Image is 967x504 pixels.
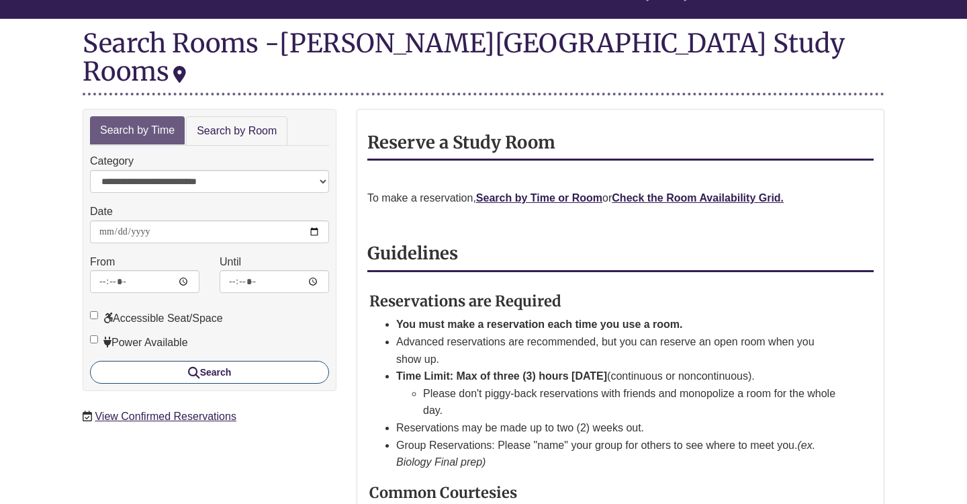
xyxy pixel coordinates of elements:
strong: Time Limit: Max of three (3) hours [DATE] [396,370,607,382]
li: Advanced reservations are recommended, but you can reserve an open room when you show up. [396,333,841,368]
strong: Reservations are Required [369,292,561,310]
li: Reservations may be made up to two (2) weeks out. [396,419,841,437]
strong: Guidelines [367,243,458,264]
label: Date [90,203,113,220]
p: To make a reservation, or [367,190,874,207]
button: Search [90,361,329,384]
div: Search Rooms - [83,29,884,95]
label: Until [220,253,241,271]
strong: You must make a reservation each time you use a room. [396,319,683,330]
a: Search by Room [186,116,287,146]
label: Power Available [90,334,188,351]
a: Search by Time or Room [476,192,602,204]
label: From [90,253,115,271]
input: Accessible Seat/Space [90,311,98,319]
a: Check the Room Availability Grid. [612,192,784,204]
li: Group Reservations: Please "name" your group for others to see where to meet you. [396,437,841,471]
a: View Confirmed Reservations [95,411,236,422]
label: Accessible Seat/Space [90,310,223,327]
li: (continuous or noncontinuous). [396,368,841,419]
label: Category [90,153,134,170]
strong: Common Courtesies [369,483,517,502]
a: Search by Time [90,116,185,145]
strong: Reserve a Study Room [367,132,555,153]
input: Power Available [90,335,98,343]
li: Please don't piggy-back reservations with friends and monopolize a room for the whole day. [423,385,841,419]
div: [PERSON_NAME][GEOGRAPHIC_DATA] Study Rooms [83,27,845,87]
